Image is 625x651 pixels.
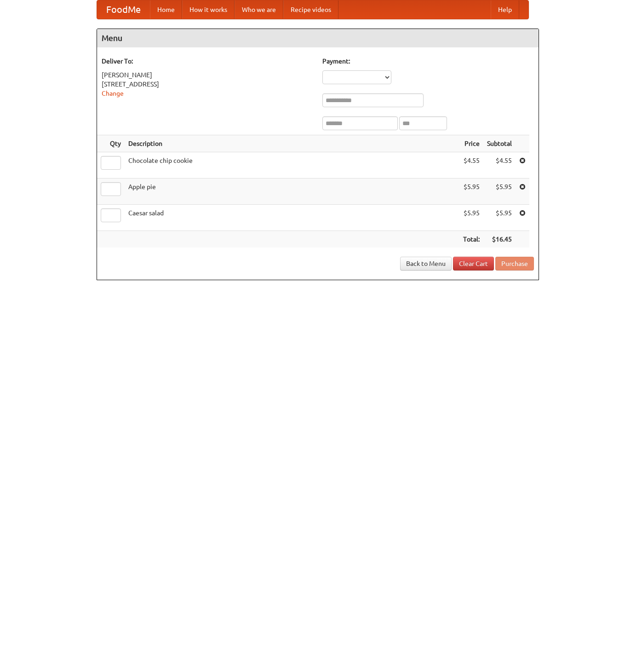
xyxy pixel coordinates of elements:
[495,257,534,271] button: Purchase
[453,257,494,271] a: Clear Cart
[483,179,516,205] td: $5.95
[125,152,459,179] td: Chocolate chip cookie
[483,205,516,231] td: $5.95
[322,57,534,66] h5: Payment:
[182,0,235,19] a: How it works
[459,231,483,248] th: Total:
[102,80,313,89] div: [STREET_ADDRESS]
[97,135,125,152] th: Qty
[459,179,483,205] td: $5.95
[97,0,150,19] a: FoodMe
[491,0,519,19] a: Help
[459,205,483,231] td: $5.95
[400,257,452,271] a: Back to Menu
[97,29,539,47] h4: Menu
[235,0,283,19] a: Who we are
[483,152,516,179] td: $4.55
[102,90,124,97] a: Change
[102,70,313,80] div: [PERSON_NAME]
[102,57,313,66] h5: Deliver To:
[125,205,459,231] td: Caesar salad
[125,179,459,205] td: Apple pie
[125,135,459,152] th: Description
[150,0,182,19] a: Home
[459,135,483,152] th: Price
[283,0,338,19] a: Recipe videos
[483,231,516,248] th: $16.45
[459,152,483,179] td: $4.55
[483,135,516,152] th: Subtotal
